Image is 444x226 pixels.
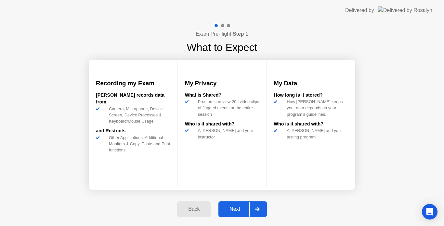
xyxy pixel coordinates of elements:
[195,127,259,140] div: A [PERSON_NAME] and your instructor
[274,121,348,128] div: Who is it shared with?
[195,99,259,117] div: Proctors can view 20s video clips of flagged events or the entire session
[220,206,249,212] div: Next
[274,92,348,99] div: How long is it stored?
[185,92,259,99] div: What is Shared?
[177,201,211,217] button: Back
[106,135,170,153] div: Other Applications, Additional Monitors & Copy, Paste and Print functions
[96,79,170,88] h3: Recording my Exam
[185,121,259,128] div: Who is it shared with?
[96,127,170,135] div: and Restricts
[274,79,348,88] h3: My Data
[422,204,437,220] div: Open Intercom Messenger
[218,201,267,217] button: Next
[96,92,170,106] div: [PERSON_NAME] records data from
[185,79,259,88] h3: My Privacy
[284,127,348,140] div: A [PERSON_NAME] and your testing program
[378,6,432,14] img: Delivered by Rosalyn
[345,6,374,14] div: Delivered by
[233,31,248,37] b: Step 1
[179,206,209,212] div: Back
[187,40,257,55] h1: What to Expect
[196,30,248,38] h4: Exam Pre-flight:
[284,99,348,117] div: How [PERSON_NAME] keeps your data depends on your program’s guidelines.
[106,106,170,125] div: Camera, Microphone, Device Screen, Device Processes & Keyboard/Mouse Usage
